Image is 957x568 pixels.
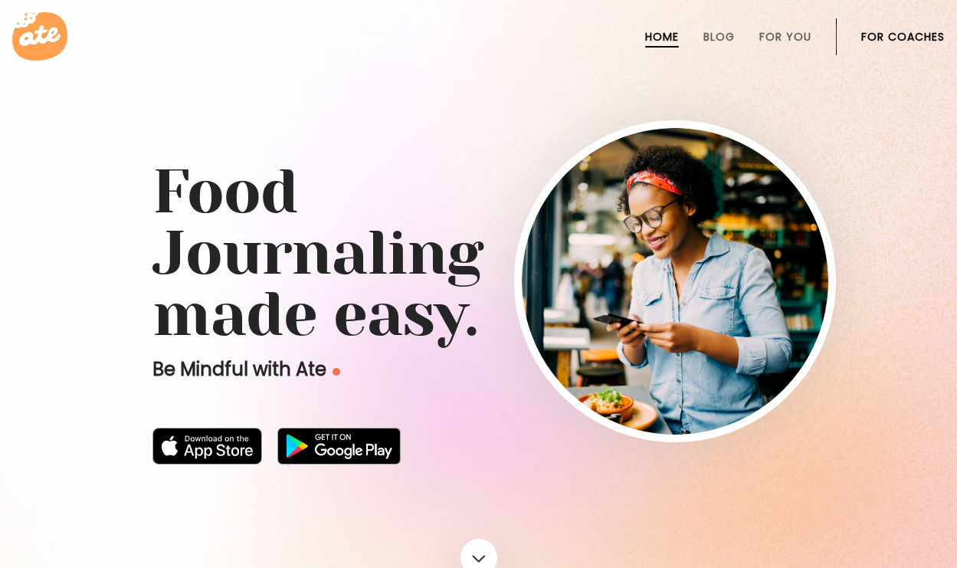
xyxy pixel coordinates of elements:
img: badge-download-apple.svg [152,428,263,465]
img: badge-download-google.png [277,428,401,465]
img: home-hero-img-rounded.png [522,128,828,435]
p: Be Mindful with Ate [152,357,582,382]
a: For Coaches [861,31,945,43]
h1: Food Journaling made easy. [152,161,805,345]
a: Home [645,31,679,43]
a: Blog [703,31,735,43]
a: For You [759,31,811,43]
